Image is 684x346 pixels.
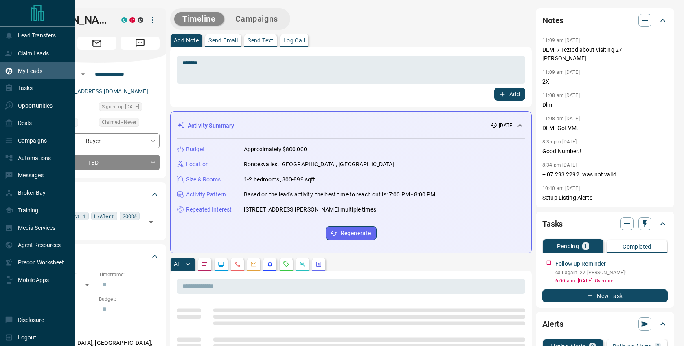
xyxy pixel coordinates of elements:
p: Activity Summary [188,121,234,130]
p: Activity Pattern [186,190,226,199]
button: New Task [542,289,668,302]
svg: Opportunities [299,261,306,267]
p: Pending [557,243,579,249]
p: Approximately $800,000 [244,145,307,154]
h2: Alerts [542,317,563,331]
div: Tags [34,185,160,204]
p: Repeated Interest [186,205,232,214]
svg: Agent Actions [316,261,322,267]
p: [DATE] [499,122,513,129]
p: Setup Listing Alerts [542,194,668,202]
button: Timeline [174,12,224,26]
div: Criteria [34,247,160,266]
span: Message [121,37,160,50]
p: [STREET_ADDRESS][PERSON_NAME] multiple times [244,205,376,214]
p: call again. 27 [PERSON_NAME]! [555,269,668,276]
p: 11:09 am [DATE] [542,37,580,43]
p: Completed [623,244,651,249]
p: Good Number.! [542,147,668,156]
p: Roncesvalles, [GEOGRAPHIC_DATA], [GEOGRAPHIC_DATA] [244,160,395,169]
p: Send Text [248,37,274,43]
div: mrloft.ca [138,17,143,23]
p: 2X. [542,77,668,86]
p: DLM. / Tezted about visiting 27 [PERSON_NAME]. [542,46,668,63]
span: Signed up [DATE] [102,103,139,111]
div: Alerts [542,314,668,334]
p: All [174,261,180,267]
span: Claimed - Never [102,118,136,126]
p: 1-2 bedrooms, 800-899 sqft [244,175,315,184]
div: Activity Summary[DATE] [177,118,525,133]
span: GOOD# [123,212,137,220]
span: L/Alert [94,212,114,220]
div: condos.ca [121,17,127,23]
button: Regenerate [326,226,377,240]
button: Open [145,216,157,228]
p: Log Call [283,37,305,43]
p: + 07 293 2292. was not valid. [542,170,668,179]
button: Campaigns [227,12,286,26]
p: 11:08 am [DATE] [542,93,580,98]
div: Notes [542,11,668,30]
p: Send Email [208,37,238,43]
span: Email [77,37,116,50]
h2: Notes [542,14,563,27]
div: TBD [34,155,160,170]
svg: Requests [283,261,289,267]
div: property.ca [129,17,135,23]
p: 6:00 a.m. [DATE] - Overdue [555,277,668,284]
p: Budget [186,145,205,154]
div: Mon Oct 22 2012 [99,102,160,114]
p: 10:40 am [DATE] [542,185,580,191]
div: Buyer [34,133,160,148]
div: Tasks [542,214,668,234]
svg: Emails [250,261,257,267]
h2: Tasks [542,217,563,230]
button: Open [78,69,88,79]
p: 8:35 pm [DATE] [542,139,577,145]
svg: Listing Alerts [267,261,273,267]
p: 11:08 am [DATE] [542,116,580,121]
a: [EMAIL_ADDRESS][DOMAIN_NAME] [56,88,148,95]
svg: Calls [234,261,241,267]
p: 8:34 pm [DATE] [542,162,577,168]
p: Timeframe: [99,271,160,278]
p: Dlm [542,101,668,109]
p: Size & Rooms [186,175,221,184]
p: Add Note [174,37,199,43]
p: Location [186,160,209,169]
p: 11:09 am [DATE] [542,69,580,75]
p: Areas Searched: [34,329,160,336]
p: Based on the lead's activity, the best time to reach out is: 7:00 PM - 8:00 PM [244,190,435,199]
p: 1 [584,243,587,249]
button: Add [494,88,525,101]
p: DLM. Got VM. [542,124,668,132]
p: Budget: [99,295,160,303]
p: Follow up Reminder [555,260,606,268]
svg: Lead Browsing Activity [218,261,224,267]
svg: Notes [202,261,208,267]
